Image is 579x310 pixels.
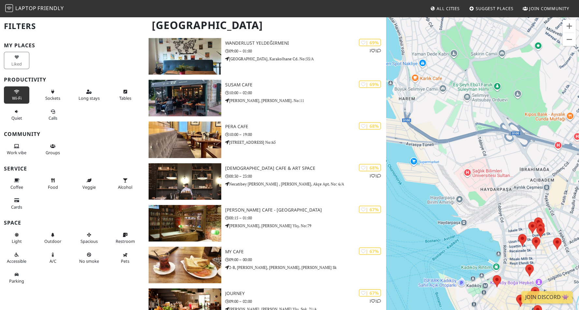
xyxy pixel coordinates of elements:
[112,175,138,192] button: Alcohol
[7,258,26,264] span: Accessible
[4,166,141,172] h3: Service
[79,258,99,264] span: Smoke free
[225,215,386,221] p: 08:15 – 01:00
[225,82,386,88] h3: Susam Cafe
[76,175,102,192] button: Veggie
[427,3,462,14] a: All Cities
[7,150,26,155] span: People working
[4,131,141,137] h3: Community
[79,95,100,101] span: Long stays
[147,16,384,34] h1: [GEOGRAPHIC_DATA]
[116,238,135,244] span: Restroom
[11,115,22,121] span: Quiet
[112,249,138,267] button: Pets
[46,150,60,155] span: Group tables
[118,184,132,190] span: Alcohol
[369,298,381,304] p: 1 1
[359,39,381,46] div: | 69%
[225,249,386,255] h3: My Cafe
[359,81,381,88] div: | 69%
[112,86,138,104] button: Tables
[225,139,386,145] p: [STREET_ADDRESS] No:65
[4,77,141,83] h3: Productivity
[5,3,64,14] a: LaptopFriendly LaptopFriendly
[4,195,29,212] button: Cards
[112,229,138,247] button: Restroom
[563,20,576,33] button: Zoom in
[10,184,23,190] span: Coffee
[4,249,29,267] button: Accessible
[145,205,386,242] a: Varuna Gezgin Cafe - İstanbul | 67% [PERSON_NAME] Cafe - [GEOGRAPHIC_DATA] 08:15 – 01:00 [PERSON_...
[437,6,460,11] span: All Cities
[359,164,381,171] div: | 68%
[149,163,221,200] img: İlmisimya Cafe & Art Space
[149,80,221,116] img: Susam Cafe
[225,56,386,62] p: [GEOGRAPHIC_DATA], Karakolhane Cd. No:55/A
[40,141,65,158] button: Groups
[4,269,29,287] button: Parking
[44,238,61,244] span: Outdoor area
[369,48,381,54] p: 1 1
[119,95,131,101] span: Work-friendly tables
[4,86,29,104] button: Wi-Fi
[76,229,102,247] button: Spacious
[37,5,64,12] span: Friendly
[149,122,221,158] img: Pera Cafe
[467,3,516,14] a: Suggest Places
[359,247,381,255] div: | 67%
[145,247,386,283] a: My Cafe | 67% My Cafe 09:00 – 00:00 2-B, [PERSON_NAME], [PERSON_NAME], [PERSON_NAME] Sk
[40,229,65,247] button: Outdoor
[4,106,29,124] button: Quiet
[476,6,514,11] span: Suggest Places
[45,95,60,101] span: Power sockets
[145,38,386,75] a: Wanderlust Yeldeğirmeni | 69% 11 Wanderlust Yeldeğirmeni 09:00 – 01:00 [GEOGRAPHIC_DATA], Karakol...
[50,258,56,264] span: Air conditioned
[369,173,381,179] p: 1 1
[9,278,24,284] span: Parking
[359,122,381,130] div: | 68%
[40,175,65,192] button: Food
[4,229,29,247] button: Light
[4,175,29,192] button: Coffee
[15,5,36,12] span: Laptop
[225,207,386,213] h3: [PERSON_NAME] Cafe - [GEOGRAPHIC_DATA]
[40,106,65,124] button: Calls
[225,291,386,296] h3: Journey
[225,264,386,271] p: 2-B, [PERSON_NAME], [PERSON_NAME], [PERSON_NAME] Sk
[149,205,221,242] img: Varuna Gezgin Cafe - İstanbul
[225,298,386,304] p: 09:00 – 02:00
[225,131,386,138] p: 10:00 – 19:00
[49,115,57,121] span: Video/audio calls
[225,124,386,129] h3: Pera Cafe
[149,38,221,75] img: Wanderlust Yeldeğirmeni
[359,289,381,297] div: | 67%
[225,223,386,229] p: [PERSON_NAME], [PERSON_NAME] Ykş. No:79
[225,48,386,54] p: 09:00 – 01:00
[225,166,386,171] h3: [DEMOGRAPHIC_DATA] Cafe & Art Space
[76,249,102,267] button: No smoke
[4,141,29,158] button: Work vibe
[48,184,58,190] span: Food
[76,86,102,104] button: Long stays
[12,238,22,244] span: Natural light
[80,238,98,244] span: Spacious
[5,4,13,12] img: LaptopFriendly
[11,204,22,210] span: Credit cards
[359,206,381,213] div: | 67%
[12,95,22,101] span: Stable Wi-Fi
[82,184,96,190] span: Veggie
[4,16,141,36] h2: Filters
[40,249,65,267] button: A/C
[225,181,386,187] p: Necatibey [PERSON_NAME] , [PERSON_NAME], Akçe Apt. No: 6/A
[145,80,386,116] a: Susam Cafe | 69% Susam Cafe 10:00 – 02:00 [PERSON_NAME], [PERSON_NAME]. No:11
[225,257,386,263] p: 09:00 – 00:00
[145,163,386,200] a: İlmisimya Cafe & Art Space | 68% 11 [DEMOGRAPHIC_DATA] Cafe & Art Space 08:30 – 23:00 Necatibey [...
[4,220,141,226] h3: Space
[520,3,572,14] a: Join Community
[563,33,576,46] button: Zoom out
[40,86,65,104] button: Sockets
[121,258,129,264] span: Pet friendly
[4,42,141,49] h3: My Places
[529,6,569,11] span: Join Community
[225,97,386,104] p: [PERSON_NAME], [PERSON_NAME]. No:11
